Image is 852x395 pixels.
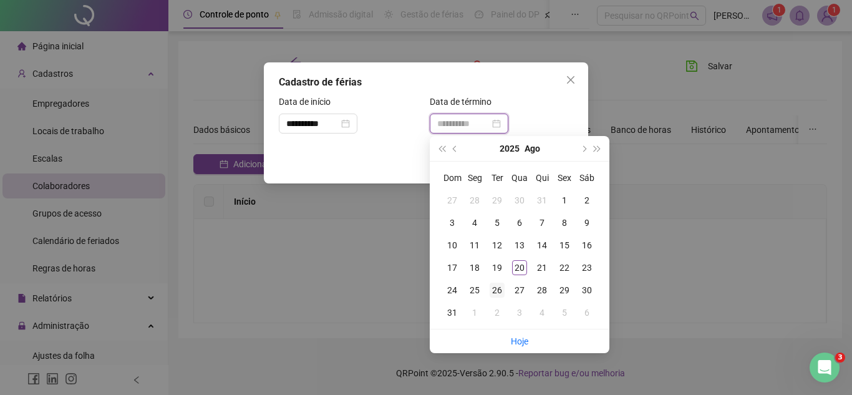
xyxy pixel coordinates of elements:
[576,167,598,189] th: Sáb
[490,238,505,253] div: 12
[576,234,598,256] td: 2025-08-16
[279,75,573,90] div: Cadastro de férias
[591,136,604,161] button: super-next-year
[508,234,531,256] td: 2025-08-13
[486,256,508,279] td: 2025-08-19
[579,238,594,253] div: 16
[508,212,531,234] td: 2025-08-06
[463,279,486,301] td: 2025-08-25
[463,189,486,212] td: 2025-07-28
[531,167,553,189] th: Qui
[467,193,482,208] div: 28
[535,305,549,320] div: 4
[810,353,840,383] iframe: Intercom live chat
[576,189,598,212] td: 2025-08-02
[576,301,598,324] td: 2025-09-06
[448,136,462,161] button: prev-year
[579,283,594,298] div: 30
[486,167,508,189] th: Ter
[463,212,486,234] td: 2025-08-04
[441,301,463,324] td: 2025-08-31
[512,238,527,253] div: 13
[561,70,581,90] button: Close
[553,212,576,234] td: 2025-08-08
[557,260,572,275] div: 22
[835,353,845,363] span: 3
[445,215,460,230] div: 3
[467,215,482,230] div: 4
[467,260,482,275] div: 18
[490,283,505,298] div: 26
[445,260,460,275] div: 17
[441,256,463,279] td: 2025-08-17
[531,256,553,279] td: 2025-08-21
[441,234,463,256] td: 2025-08-10
[441,212,463,234] td: 2025-08-03
[490,305,505,320] div: 2
[531,234,553,256] td: 2025-08-14
[553,234,576,256] td: 2025-08-15
[486,212,508,234] td: 2025-08-05
[467,305,482,320] div: 1
[531,279,553,301] td: 2025-08-28
[486,301,508,324] td: 2025-09-02
[508,256,531,279] td: 2025-08-20
[535,193,549,208] div: 31
[486,279,508,301] td: 2025-08-26
[535,238,549,253] div: 14
[557,215,572,230] div: 8
[566,75,576,85] span: close
[553,279,576,301] td: 2025-08-29
[576,212,598,234] td: 2025-08-09
[512,305,527,320] div: 3
[445,283,460,298] div: 24
[463,167,486,189] th: Seg
[463,234,486,256] td: 2025-08-11
[557,283,572,298] div: 29
[490,193,505,208] div: 29
[576,256,598,279] td: 2025-08-23
[445,193,460,208] div: 27
[463,256,486,279] td: 2025-08-18
[557,238,572,253] div: 15
[508,279,531,301] td: 2025-08-27
[279,95,339,109] label: Data de início
[508,301,531,324] td: 2025-09-03
[576,136,590,161] button: next-year
[445,305,460,320] div: 31
[430,95,500,109] label: Data de término
[508,189,531,212] td: 2025-07-30
[576,279,598,301] td: 2025-08-30
[535,260,549,275] div: 21
[500,136,520,161] button: year panel
[525,136,540,161] button: month panel
[531,212,553,234] td: 2025-08-07
[512,260,527,275] div: 20
[435,136,448,161] button: super-prev-year
[535,283,549,298] div: 28
[579,260,594,275] div: 23
[512,215,527,230] div: 6
[553,167,576,189] th: Sex
[467,283,482,298] div: 25
[511,336,528,346] a: Hoje
[553,189,576,212] td: 2025-08-01
[557,305,572,320] div: 5
[579,305,594,320] div: 6
[490,260,505,275] div: 19
[445,238,460,253] div: 10
[441,167,463,189] th: Dom
[441,189,463,212] td: 2025-07-27
[535,215,549,230] div: 7
[553,301,576,324] td: 2025-09-05
[553,256,576,279] td: 2025-08-22
[512,283,527,298] div: 27
[467,238,482,253] div: 11
[486,234,508,256] td: 2025-08-12
[579,215,594,230] div: 9
[486,189,508,212] td: 2025-07-29
[463,301,486,324] td: 2025-09-01
[557,193,572,208] div: 1
[579,193,594,208] div: 2
[512,193,527,208] div: 30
